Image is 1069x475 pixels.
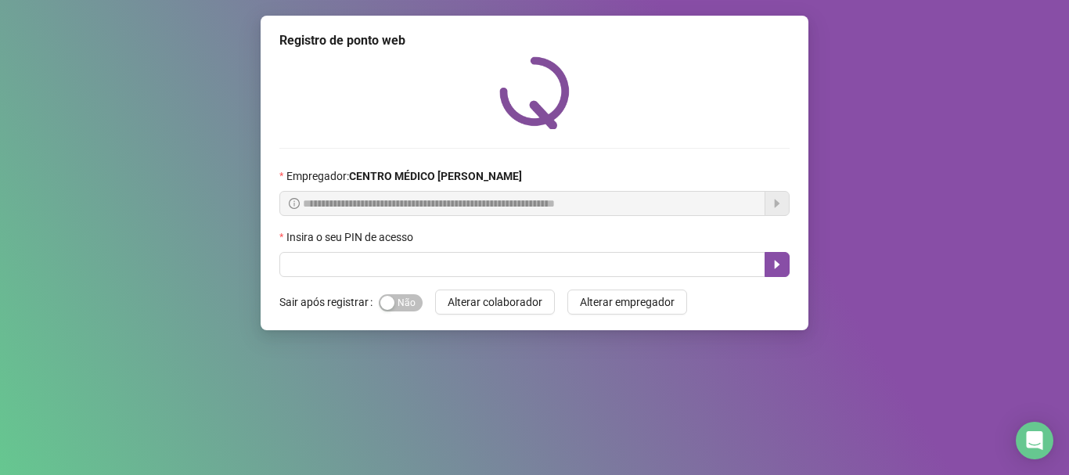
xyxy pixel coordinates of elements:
[1016,422,1053,459] div: Open Intercom Messenger
[771,258,783,271] span: caret-right
[279,290,379,315] label: Sair após registrar
[279,229,423,246] label: Insira o seu PIN de acesso
[286,167,522,185] span: Empregador :
[279,31,790,50] div: Registro de ponto web
[448,293,542,311] span: Alterar colaborador
[289,198,300,209] span: info-circle
[580,293,675,311] span: Alterar empregador
[567,290,687,315] button: Alterar empregador
[499,56,570,129] img: QRPoint
[435,290,555,315] button: Alterar colaborador
[349,170,522,182] strong: CENTRO MÉDICO [PERSON_NAME]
